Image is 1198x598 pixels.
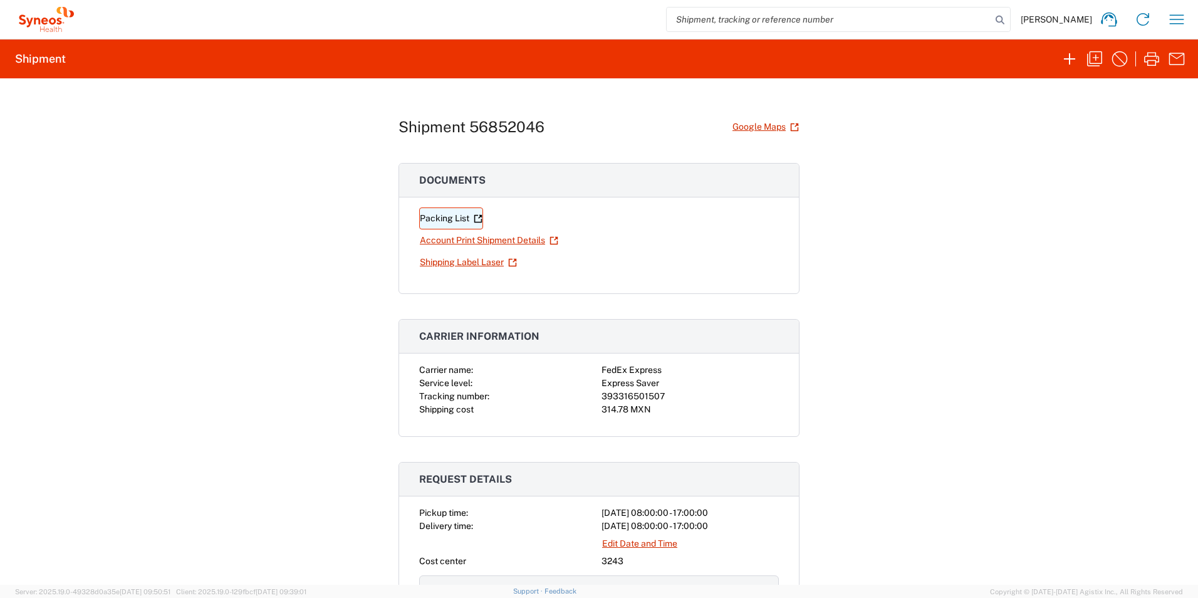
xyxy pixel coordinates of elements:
[419,174,486,186] span: Documents
[15,588,170,595] span: Server: 2025.19.0-49328d0a35e
[419,229,559,251] a: Account Print Shipment Details
[419,508,468,518] span: Pickup time:
[419,207,483,229] a: Packing List
[602,403,779,416] div: 314.78 MXN
[419,365,473,375] span: Carrier name:
[176,588,306,595] span: Client: 2025.19.0-129fbcf
[419,556,466,566] span: Cost center
[419,404,474,414] span: Shipping cost
[990,586,1183,597] span: Copyright © [DATE]-[DATE] Agistix Inc., All Rights Reserved
[602,533,678,555] a: Edit Date and Time
[419,378,472,388] span: Service level:
[1021,14,1092,25] span: [PERSON_NAME]
[602,364,779,377] div: FedEx Express
[513,587,544,595] a: Support
[544,587,576,595] a: Feedback
[732,116,800,138] a: Google Maps
[602,555,779,568] div: 3243
[15,51,66,66] h2: Shipment
[667,8,991,31] input: Shipment, tracking or reference number
[602,390,779,403] div: 393316501507
[256,588,306,595] span: [DATE] 09:39:01
[419,521,473,531] span: Delivery time:
[398,118,544,136] h1: Shipment 56852046
[602,506,779,520] div: [DATE] 08:00:00 - 17:00:00
[419,391,489,401] span: Tracking number:
[419,473,512,485] span: Request details
[120,588,170,595] span: [DATE] 09:50:51
[602,377,779,390] div: Express Saver
[419,330,539,342] span: Carrier information
[419,251,518,273] a: Shipping Label Laser
[602,520,779,533] div: [DATE] 08:00:00 - 17:00:00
